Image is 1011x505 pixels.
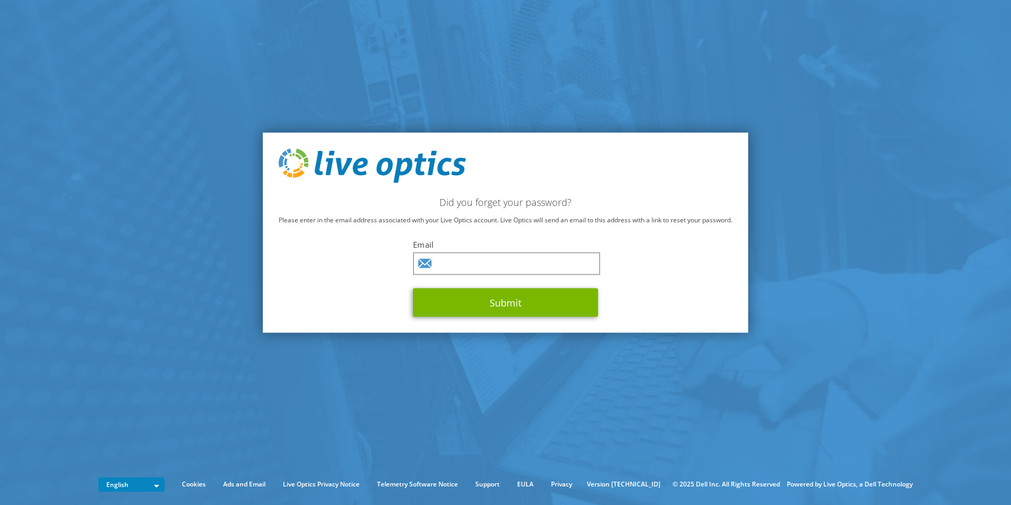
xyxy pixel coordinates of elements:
[279,196,732,208] h2: Did you forget your password?
[369,479,466,490] a: Telemetry Software Notice
[413,288,598,317] button: Submit
[275,479,367,490] a: Live Optics Privacy Notice
[582,479,666,490] li: Version [TECHNICAL_ID]
[509,479,541,490] a: EULA
[174,479,214,490] a: Cookies
[413,239,598,250] label: Email
[279,148,466,183] img: live_optics_svg.svg
[279,214,732,226] p: Please enter in the email address associated with your Live Optics account. Live Optics will send...
[467,479,508,490] a: Support
[543,479,580,490] a: Privacy
[787,479,913,490] li: Powered by Live Optics, a Dell Technology
[667,479,785,490] li: © 2025 Dell Inc. All Rights Reserved
[215,479,273,490] a: Ads and Email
